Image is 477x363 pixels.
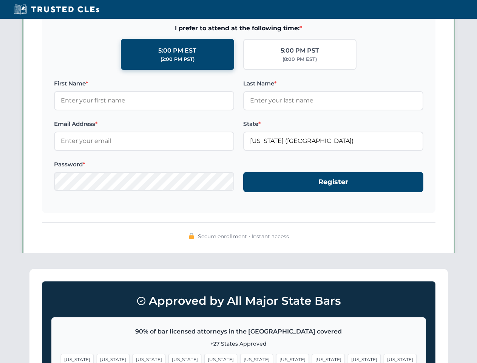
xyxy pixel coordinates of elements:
[54,119,234,129] label: Email Address
[54,79,234,88] label: First Name
[54,132,234,150] input: Enter your email
[54,160,234,169] label: Password
[198,232,289,240] span: Secure enrollment • Instant access
[161,56,195,63] div: (2:00 PM PST)
[281,46,319,56] div: 5:00 PM PST
[243,119,423,129] label: State
[282,56,317,63] div: (8:00 PM EST)
[11,4,102,15] img: Trusted CLEs
[188,233,195,239] img: 🔒
[243,79,423,88] label: Last Name
[243,132,423,150] input: Florida (FL)
[243,91,423,110] input: Enter your last name
[61,327,417,337] p: 90% of bar licensed attorneys in the [GEOGRAPHIC_DATA] covered
[51,291,426,311] h3: Approved by All Major State Bars
[54,91,234,110] input: Enter your first name
[243,172,423,192] button: Register
[158,46,196,56] div: 5:00 PM EST
[61,340,417,348] p: +27 States Approved
[54,23,423,33] span: I prefer to attend at the following time:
